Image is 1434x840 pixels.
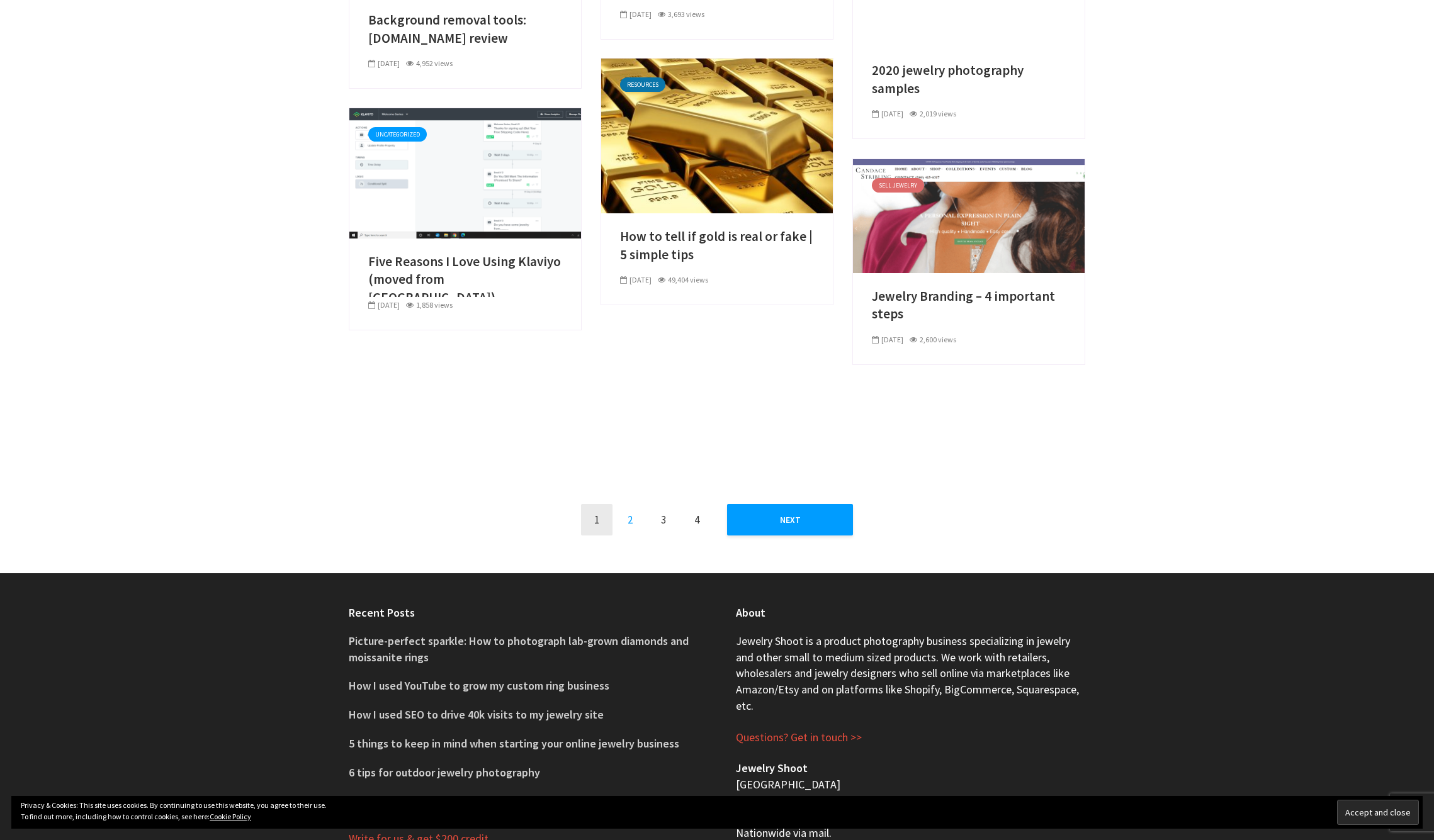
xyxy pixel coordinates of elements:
[648,504,679,535] a: Page 3
[681,504,713,535] a: Page 4
[368,11,562,47] a: Background removal tools: [DOMAIN_NAME] review
[349,736,679,751] a: 5 things to keep in mind when starting your online jewelry business
[614,504,646,535] a: Page 2
[406,300,453,311] div: 1,858 views
[210,812,251,821] a: Cookie Policy
[349,634,689,664] a: Picture-perfect sparkle: How to photograph lab-grown diamonds and moissanite rings
[1337,800,1419,825] input: Accept and close
[11,796,1423,829] div: Privacy & Cookies: This site uses cookies. By continuing to use this website, you agree to their ...
[349,707,604,722] a: How I used SEO to drive 40k visits to my jewelry site
[581,504,613,535] span: Page 1
[910,108,956,120] div: 2,019 views
[349,678,609,693] a: How I used YouTube to grow my custom ring business
[368,127,427,142] a: Uncategorized
[349,765,540,780] a: 6 tips for outdoor jewelry photography
[620,275,652,284] span: [DATE]
[910,334,956,345] div: 2,600 views
[620,9,652,19] span: [DATE]
[406,58,453,69] div: 4,952 views
[620,228,814,264] a: How to tell if gold is real or fake | 5 simple tips
[736,633,1085,714] p: Jewelry Shoot is a product photography business specializing in jewelry and other small to medium...
[872,62,1066,98] a: 2020 jewelry photography samples
[872,109,903,118] span: [DATE]
[658,9,704,20] div: 3,693 views
[853,208,1085,221] a: Jewelry Branding – 4 important steps
[620,77,665,92] a: Resources
[368,300,400,310] span: [DATE]
[872,335,903,344] span: [DATE]
[736,730,862,745] a: Questions? Get in touch >>
[872,178,924,193] a: Sell Jewelry
[872,288,1066,323] a: Jewelry Branding – 4 important steps
[658,274,708,286] div: 49,404 views
[368,59,400,68] span: [DATE]
[368,253,562,307] a: Five Reasons I Love Using Klaviyo (moved from [GEOGRAPHIC_DATA])
[349,165,581,178] a: Five Reasons I Love Using Klaviyo (moved from Mailchimp)
[349,605,698,620] h4: Recent Posts
[601,128,833,141] a: How to tell if gold is real or fake | 5 simple tips
[736,761,808,775] b: Jewelry Shoot
[727,504,853,535] a: Next
[736,605,1085,620] h4: About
